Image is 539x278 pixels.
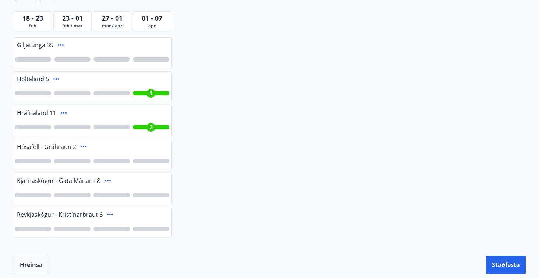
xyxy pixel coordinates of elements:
span: Giljatunga 35 [17,41,53,49]
span: Húsafell - Gráhraun 2 [17,143,76,151]
span: Holtaland 5 [17,75,49,83]
span: 23 - 01 [62,14,83,22]
span: 27 - 01 [102,14,123,22]
span: feb / mar [55,23,90,29]
span: 1 [149,89,153,97]
span: 2 [149,123,153,131]
button: Staðfesta [486,256,526,274]
span: Reykjaskógur - Kristínarbraut 6 [17,211,103,219]
span: 18 - 23 [22,14,43,22]
span: mar / apr [95,23,130,29]
button: Hreinsa [14,256,49,274]
span: Kjarnaskógur - Gata Mánans 8 [17,177,100,185]
span: Hrafnaland 11 [17,109,56,117]
span: feb [15,23,50,29]
span: 01 - 07 [142,14,162,22]
span: apr [135,23,169,29]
